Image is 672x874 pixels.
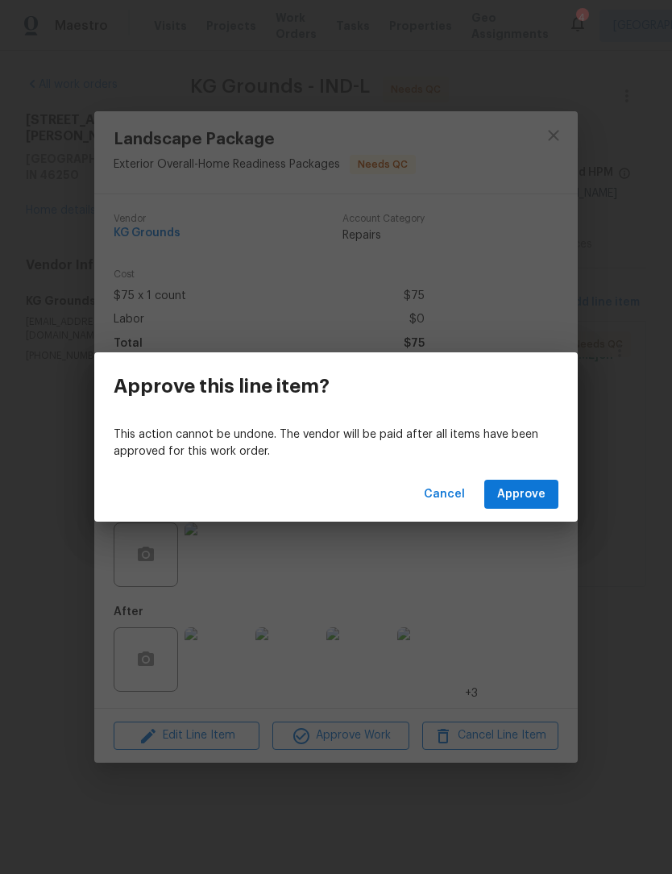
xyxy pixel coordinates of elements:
span: Cancel [424,485,465,505]
button: Approve [484,480,558,510]
p: This action cannot be undone. The vendor will be paid after all items have been approved for this... [114,427,558,460]
button: Cancel [417,480,471,510]
h3: Approve this line item? [114,375,330,397]
span: Approve [497,485,545,505]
